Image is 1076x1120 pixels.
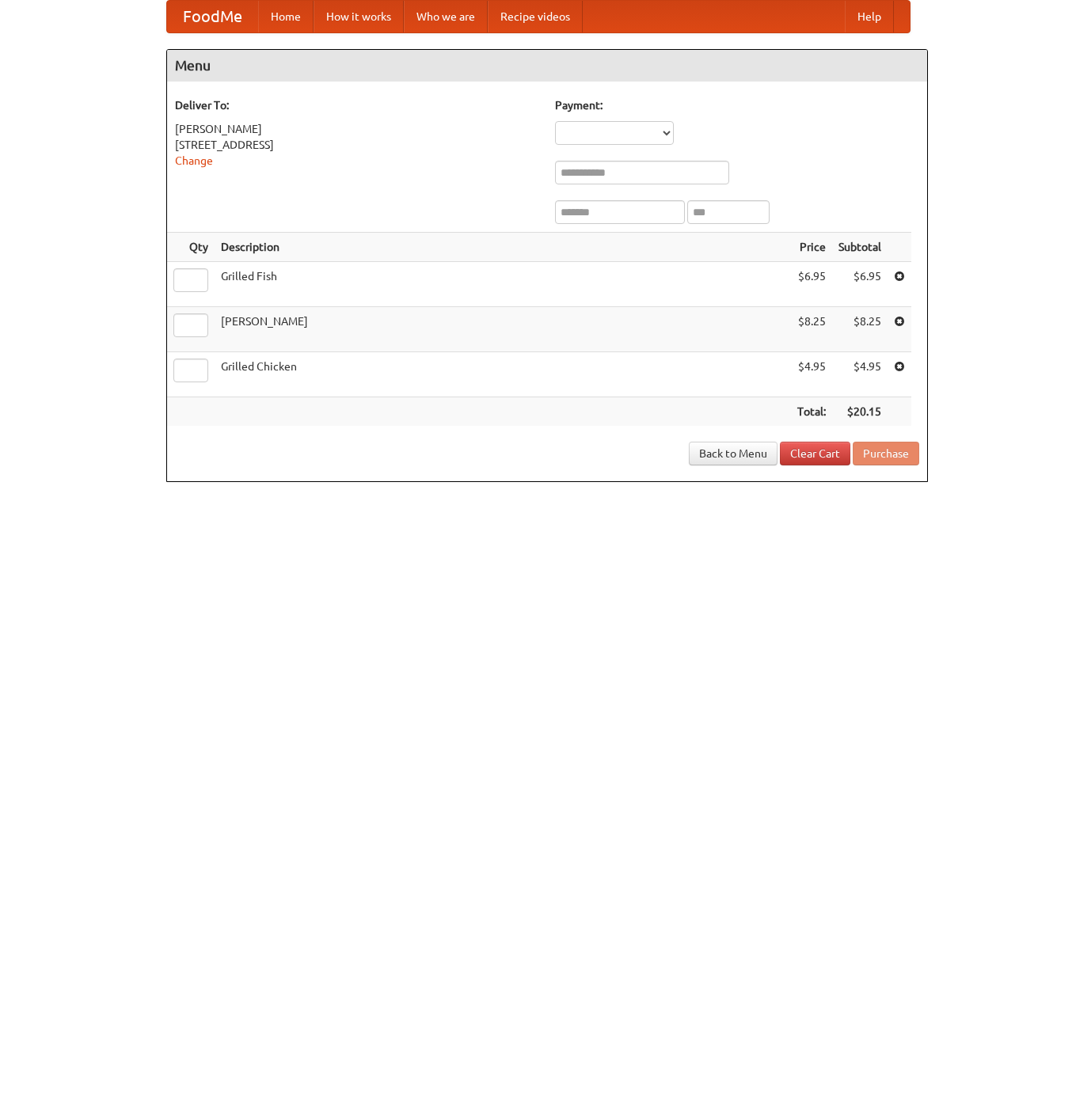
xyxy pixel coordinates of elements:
[832,352,888,397] td: $4.95
[845,1,894,32] a: Help
[780,442,850,465] a: Clear Cart
[215,233,791,262] th: Description
[853,442,919,465] button: Purchase
[488,1,583,32] a: Recipe videos
[215,352,791,397] td: Grilled Chicken
[167,50,927,82] h4: Menu
[791,262,832,307] td: $6.95
[404,1,488,32] a: Who we are
[215,307,791,352] td: [PERSON_NAME]
[689,442,778,465] a: Back to Menu
[791,352,832,397] td: $4.95
[314,1,404,32] a: How it works
[167,233,215,262] th: Qty
[175,154,213,167] a: Change
[215,262,791,307] td: Grilled Fish
[832,307,888,352] td: $8.25
[175,121,539,137] div: [PERSON_NAME]
[258,1,314,32] a: Home
[791,397,832,427] th: Total:
[167,1,258,32] a: FoodMe
[832,397,888,427] th: $20.15
[791,233,832,262] th: Price
[832,233,888,262] th: Subtotal
[791,307,832,352] td: $8.25
[555,97,919,113] h5: Payment:
[832,262,888,307] td: $6.95
[175,137,539,153] div: [STREET_ADDRESS]
[175,97,539,113] h5: Deliver To:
